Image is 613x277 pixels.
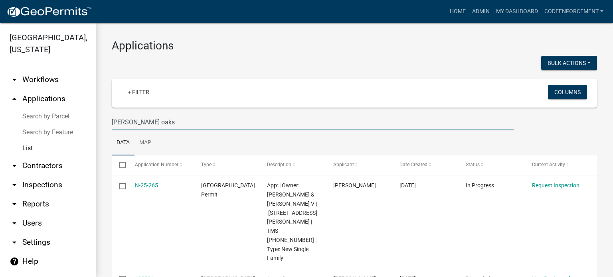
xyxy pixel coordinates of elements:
[112,155,127,175] datatable-header-cell: Select
[112,39,597,53] h3: Applications
[447,4,469,19] a: Home
[333,182,376,189] span: Maegan Jones
[134,130,156,156] a: Map
[112,114,514,130] input: Search for applications
[532,182,579,189] a: Request Inspection
[10,238,19,247] i: arrow_drop_down
[541,56,597,70] button: Bulk Actions
[458,155,524,175] datatable-header-cell: Status
[10,199,19,209] i: arrow_drop_down
[399,182,416,189] span: 05/28/2025
[493,4,541,19] a: My Dashboard
[135,162,178,167] span: Application Number
[127,155,193,175] datatable-header-cell: Application Number
[112,130,134,156] a: Data
[10,161,19,171] i: arrow_drop_down
[399,162,427,167] span: Date Created
[469,4,493,19] a: Admin
[201,162,212,167] span: Type
[466,162,480,167] span: Status
[201,182,255,198] span: Jasper County Building Permit
[10,180,19,190] i: arrow_drop_down
[333,162,354,167] span: Applicant
[267,162,291,167] span: Description
[121,85,156,99] a: + Filter
[392,155,458,175] datatable-header-cell: Date Created
[466,182,494,189] span: In Progress
[259,155,326,175] datatable-header-cell: Description
[524,155,591,175] datatable-header-cell: Current Activity
[267,182,317,261] span: App: | Owner: JONES BRIAN P & MAEGAN V | 1011 SLATER OAKS RD | TMS 059-02-00-022 | Type: New Sing...
[135,182,158,189] a: N-25-265
[10,257,19,266] i: help
[541,4,607,19] a: codeenforcement
[10,75,19,84] i: arrow_drop_down
[548,85,587,99] button: Columns
[532,162,565,167] span: Current Activity
[10,218,19,228] i: arrow_drop_down
[193,155,259,175] datatable-header-cell: Type
[10,94,19,104] i: arrow_drop_up
[326,155,392,175] datatable-header-cell: Applicant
